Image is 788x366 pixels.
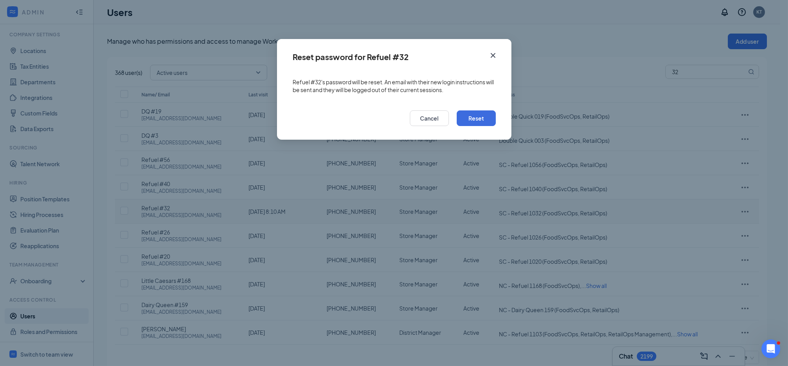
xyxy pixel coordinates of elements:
button: Cancel [410,110,449,126]
span: Refuel #32's password will be reset. An email with their new login instructions will be sent and ... [293,78,496,94]
button: Reset [457,110,496,126]
iframe: Intercom live chat [761,339,780,358]
button: Close [482,39,511,64]
svg: Cross [488,51,498,60]
div: Reset password for Refuel #32 [293,53,409,61]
